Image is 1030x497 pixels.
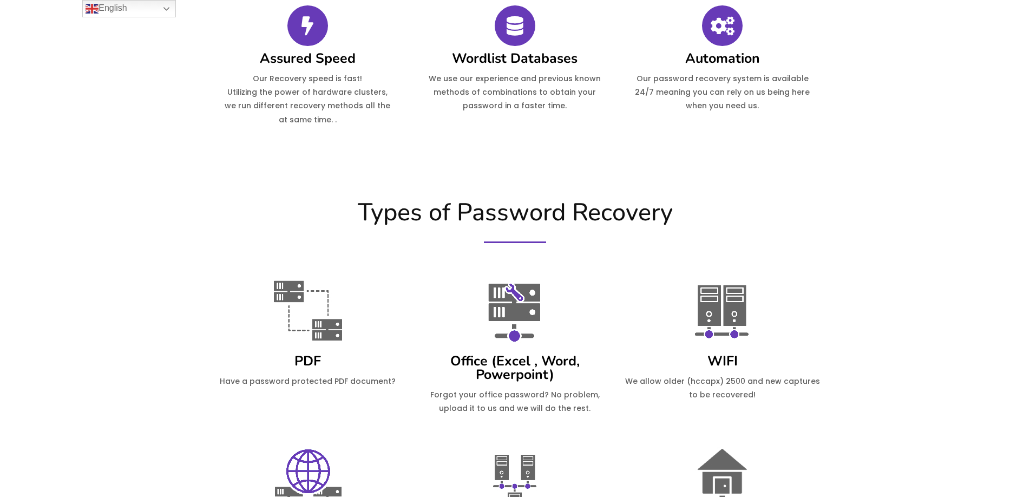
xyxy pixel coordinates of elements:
[474,270,555,351] img: icon3
[417,355,613,382] h4: Office (Excel , Word, Powerpoint)
[86,2,99,15] img: en
[417,388,613,415] p: Forgot your office password? No problem, upload it to us and we will do the rest.
[220,52,395,66] h4: Assured Speed
[635,72,810,113] p: Our password recovery system is available 24/7 meaning you can rely on us being here when you nee...
[635,52,810,66] h4: Automation
[428,72,602,113] p: We use our experience and previous known methods of combinations to obtain your password in a fas...
[267,270,348,351] img: icon4
[209,375,406,388] p: Have a password protected PDF document?
[209,355,406,368] h4: PDF
[204,198,826,227] h2: Types of Password Recovery
[220,72,395,127] p: Our Recovery speed is fast! Utilizing the power of hardware clusters, we run different recovery m...
[624,355,821,368] h4: WIFI
[624,375,821,402] p: We allow older (hccapx) 2500 and new captures to be recovered!
[428,52,602,66] h4: Wordlist Databases
[682,270,763,351] img: icon1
